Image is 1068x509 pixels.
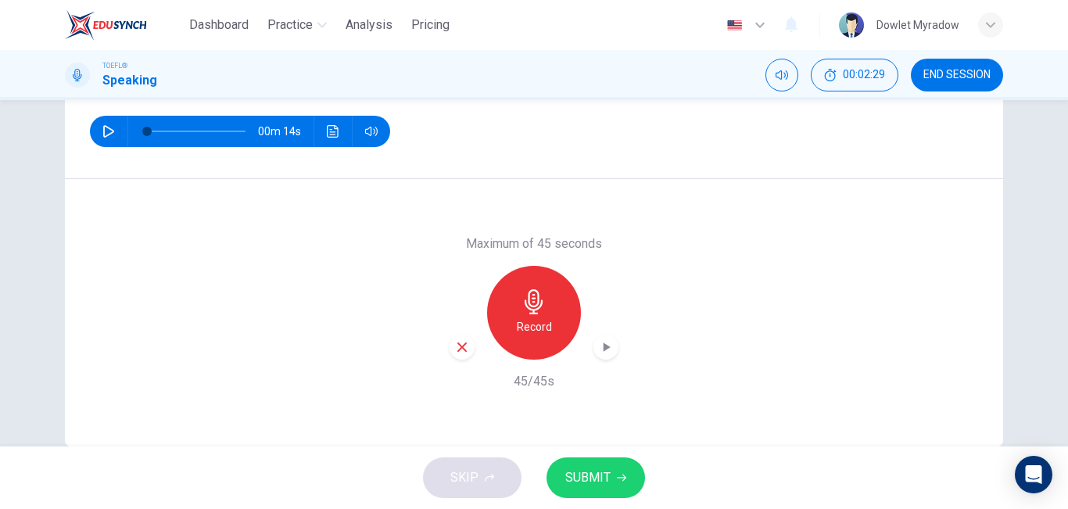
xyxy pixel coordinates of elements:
[765,59,798,91] div: Mute
[517,317,552,336] h6: Record
[102,71,157,90] h1: Speaking
[339,11,399,39] button: Analysis
[65,9,183,41] a: EduSynch logo
[911,59,1003,91] button: END SESSION
[923,69,991,81] span: END SESSION
[811,59,898,91] button: 00:02:29
[189,16,249,34] span: Dashboard
[346,16,392,34] span: Analysis
[466,235,602,253] h6: Maximum of 45 seconds
[547,457,645,498] button: SUBMIT
[839,13,864,38] img: Profile picture
[565,467,611,489] span: SUBMIT
[411,16,450,34] span: Pricing
[267,16,313,34] span: Practice
[258,116,314,147] span: 00m 14s
[183,11,255,39] button: Dashboard
[102,60,127,71] span: TOEFL®
[65,9,147,41] img: EduSynch logo
[811,59,898,91] div: Hide
[405,11,456,39] button: Pricing
[1015,456,1052,493] div: Open Intercom Messenger
[725,20,744,31] img: en
[876,16,959,34] div: Dowlet Myradow
[487,266,581,360] button: Record
[514,372,554,391] h6: 45/45s
[321,116,346,147] button: Click to see the audio transcription
[843,69,885,81] span: 00:02:29
[261,11,333,39] button: Practice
